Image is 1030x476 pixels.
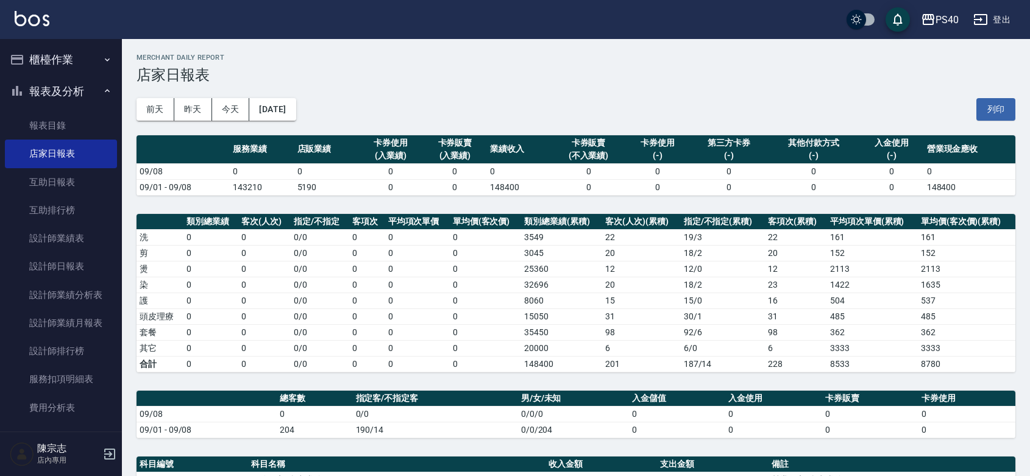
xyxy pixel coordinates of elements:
td: 0 [238,277,291,293]
th: 業績收入 [487,135,552,164]
th: 備註 [769,456,1015,472]
td: 0 [358,163,423,179]
td: 143210 [230,179,294,195]
td: 0 [230,163,294,179]
td: 0 [349,261,385,277]
td: 頭皮理療 [137,308,183,324]
td: 362 [827,324,918,340]
td: 22 [765,229,827,245]
a: 費用分析表 [5,394,117,422]
td: 20 [602,277,681,293]
h5: 陳宗志 [37,442,99,455]
td: 1422 [827,277,918,293]
td: 0/0/0 [518,406,629,422]
td: 12 [765,261,827,277]
p: 店內專用 [37,455,99,466]
a: 設計師業績表 [5,224,117,252]
th: 支出金額 [657,456,769,472]
td: 152 [918,245,1015,261]
td: 0 [238,308,291,324]
td: 5190 [294,179,359,195]
td: 0 [183,340,238,356]
td: 204 [277,422,353,438]
img: Person [10,442,34,466]
th: 指定客/不指定客 [353,391,518,407]
a: 互助排行榜 [5,196,117,224]
td: 148400 [521,356,602,372]
button: 昨天 [174,98,212,121]
th: 客次(人次)(累積) [602,214,681,230]
td: 0 [349,340,385,356]
th: 平均項次單價 [385,214,450,230]
td: 0/0/204 [518,422,629,438]
td: 0 [450,261,521,277]
td: 0 [183,356,238,372]
td: 3333 [918,340,1015,356]
th: 單均價(客次價) [450,214,521,230]
td: 套餐 [137,324,183,340]
td: 148400 [487,179,552,195]
td: 0 [629,406,725,422]
th: 入金儲值 [629,391,725,407]
th: 單均價(客次價)(累積) [918,214,1015,230]
td: 0 [277,406,353,422]
a: 店家日報表 [5,140,117,168]
th: 科目名稱 [248,456,545,472]
div: 第三方卡券 [693,137,765,149]
td: 92 / 6 [681,324,765,340]
div: 卡券使用 [628,137,687,149]
button: 登出 [968,9,1015,31]
td: 0 [625,179,690,195]
td: 0 / 0 [291,324,349,340]
button: 列印 [976,98,1015,121]
div: (-) [693,149,765,162]
td: 0 [183,229,238,245]
td: 0 / 0 [291,261,349,277]
th: 客項次(累積) [765,214,827,230]
td: 187/14 [681,356,765,372]
td: 0 [725,422,822,438]
td: 537 [918,293,1015,308]
td: 0 [349,245,385,261]
td: 1635 [918,277,1015,293]
td: 0 [690,163,768,179]
td: 0 [487,163,552,179]
table: a dense table [137,391,1015,438]
button: save [886,7,910,32]
td: 0 [552,163,625,179]
td: 0 [385,229,450,245]
td: 16 [765,293,827,308]
td: 6 / 0 [681,340,765,356]
td: 燙 [137,261,183,277]
td: 0 [924,163,1015,179]
td: 0 [768,179,859,195]
td: 35450 [521,324,602,340]
td: 0 [238,245,291,261]
td: 0 [822,422,918,438]
td: 洗 [137,229,183,245]
td: 6 [602,340,681,356]
td: 0 [450,245,521,261]
td: 0 [625,163,690,179]
td: 0 [183,324,238,340]
a: 設計師業績分析表 [5,281,117,309]
div: 卡券販賣 [555,137,622,149]
td: 0 [349,308,385,324]
td: 485 [827,308,918,324]
td: 0 [238,261,291,277]
th: 總客數 [277,391,353,407]
td: 0 [349,293,385,308]
th: 店販業績 [294,135,359,164]
td: 0 [450,308,521,324]
td: 8780 [918,356,1015,372]
td: 0 [690,179,768,195]
td: 0 [385,245,450,261]
td: 0 [183,293,238,308]
td: 161 [918,229,1015,245]
div: (不入業績) [555,149,622,162]
td: 剪 [137,245,183,261]
td: 18 / 2 [681,245,765,261]
button: 前天 [137,98,174,121]
td: 0 [183,245,238,261]
th: 服務業績 [230,135,294,164]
